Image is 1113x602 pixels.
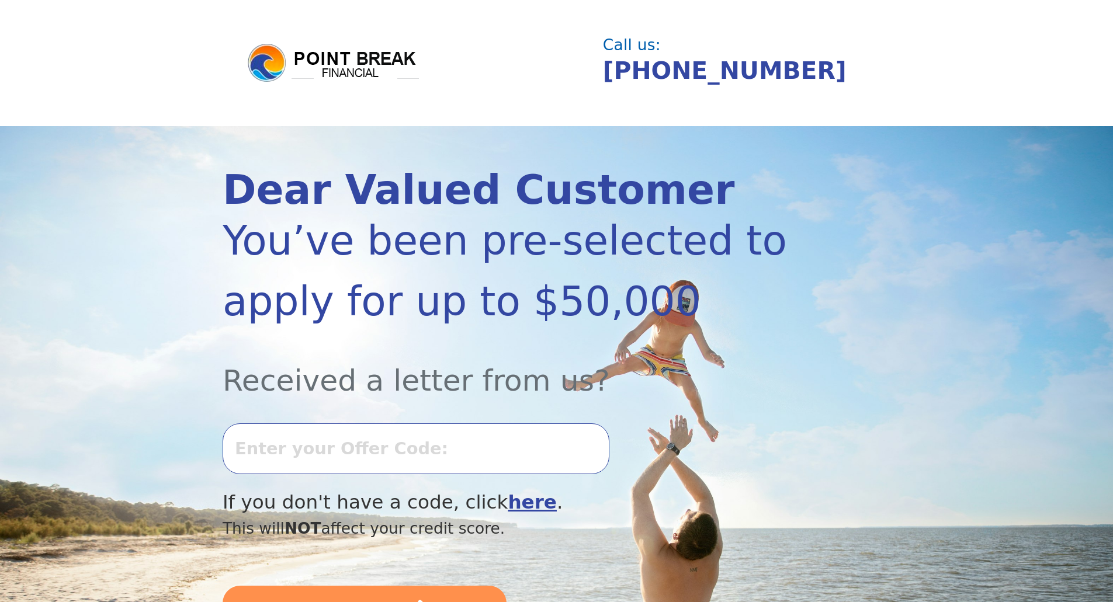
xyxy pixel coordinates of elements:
[223,332,790,402] div: Received a letter from us?
[223,170,790,210] div: Dear Valued Customer
[603,57,847,85] a: [PHONE_NUMBER]
[285,519,321,537] span: NOT
[223,423,609,474] input: Enter your Offer Code:
[508,491,557,513] a: here
[223,210,790,332] div: You’ve been pre-selected to apply for up to $50,000
[603,37,881,53] div: Call us:
[246,42,421,84] img: logo.png
[223,517,790,540] div: This will affect your credit score.
[223,488,790,517] div: If you don't have a code, click .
